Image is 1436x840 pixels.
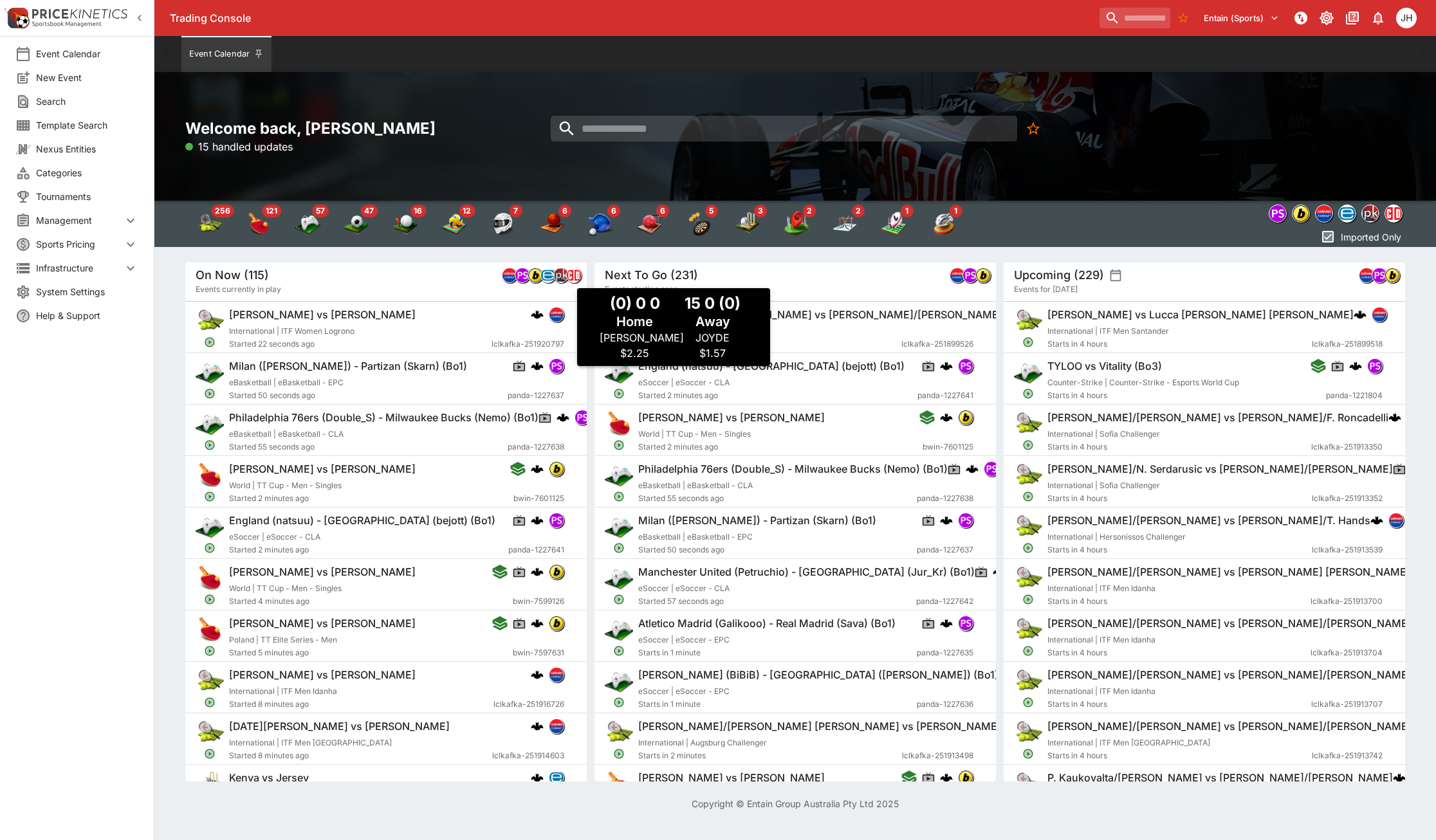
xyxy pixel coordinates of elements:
[513,646,564,659] span: bwin-7597631
[1047,360,1162,373] h6: TYLOO vs Vitality (Bo3)
[229,338,492,351] span: Started 22 seconds ago
[1388,411,1401,424] img: logo-cerberus.svg
[917,389,973,402] span: panda-1227641
[551,116,1017,142] input: search
[204,439,216,451] svg: Open
[959,410,973,425] img: bwin.png
[1022,439,1034,451] svg: Open
[1109,269,1122,282] button: settings
[901,205,914,217] span: 1
[1014,513,1042,541] img: tennis.png
[605,770,633,798] img: table_tennis.png
[966,462,979,475] img: logo-cerberus.svg
[567,268,581,282] img: championdata.png
[1269,205,1286,222] img: pandascore.png
[959,359,973,373] img: pandascore.png
[490,211,516,237] img: motor_racing
[613,439,625,451] svg: Open
[531,720,544,733] img: logo-cerberus.svg
[410,205,426,217] span: 16
[531,360,544,372] img: logo-cerberus.svg
[638,326,760,336] span: International | ITF Women Verbier
[638,429,751,439] span: World | TT Cup - Men - Singles
[1392,4,1421,32] button: Jordan Hughes
[1362,205,1379,222] img: pricekinetics.png
[1311,698,1383,711] span: lclkafka-251913707
[1100,8,1170,28] input: search
[531,617,544,630] img: logo-cerberus.svg
[1014,770,1042,798] img: tennis.png
[1341,230,1401,244] p: Imported Only
[638,668,999,682] h6: [PERSON_NAME] (BiBiB) - [GEOGRAPHIC_DATA] ([PERSON_NAME]) (Bo1)
[605,268,698,282] h5: Next To Go (231)
[917,492,973,505] span: panda-1227638
[916,595,973,608] span: panda-1227642
[528,268,543,283] div: bwin
[196,564,224,592] img: table_tennis.png
[1047,441,1311,453] span: Starts in 4 hours
[493,698,564,711] span: lclkafka-251916726
[1014,358,1042,387] img: esports.png
[1393,771,1406,784] img: logo-cerberus.svg
[211,205,234,217] span: 256
[229,771,309,785] h6: Kenya vs Jersey
[930,211,956,237] div: Cycling
[1269,205,1287,223] div: pandascore
[958,410,973,425] div: bwin
[784,211,809,237] div: Australian Rules
[196,616,224,644] img: table_tennis.png
[638,462,948,476] h6: Philadelphia 76ers (Double_S) - Milwaukee Bucks (Nemo) (Bo1)
[959,513,973,527] img: pandascore.png
[940,411,953,424] div: cerberus
[1367,6,1390,30] button: Notifications
[881,211,907,237] img: rugby_league
[605,513,633,541] img: esports.png
[1338,205,1356,223] div: betradar
[262,205,281,217] span: 121
[1014,268,1104,282] h5: Upcoming (229)
[1047,389,1326,402] span: Starts in 4 hours
[36,261,123,275] span: Infrastructure
[1349,360,1362,372] div: cerberus
[917,698,973,711] span: panda-1227636
[1370,514,1383,527] img: logo-cerberus.svg
[502,268,517,282] img: lclkafka.png
[605,616,633,644] img: esports.png
[539,211,565,237] img: basketball
[958,358,973,374] div: pandascore
[1312,749,1383,762] span: lclkafka-251913742
[181,36,272,72] button: Event Calendar
[637,211,663,237] img: handball
[490,211,516,237] div: Motor Racing
[917,646,973,659] span: panda-1227635
[229,326,354,336] span: International | ITF Women Logrono
[229,462,416,476] h6: [PERSON_NAME] vs [PERSON_NAME]
[197,211,223,237] div: Tennis
[605,718,633,747] img: tennis.png
[852,205,865,217] span: 2
[197,211,223,237] img: tennis
[531,462,544,475] div: cerberus
[1047,411,1388,425] h6: [PERSON_NAME]/[PERSON_NAME] vs [PERSON_NAME]/F. Roncadelli
[4,5,30,31] img: PriceKinetics Logo
[170,12,1094,25] div: Trading Console
[1312,492,1383,505] span: lclkafka-251913352
[508,543,564,556] span: panda-1227641
[962,268,978,283] div: pandascore
[246,211,272,237] div: Table Tennis
[917,543,973,556] span: panda-1227637
[1014,616,1042,644] img: tennis.png
[513,595,564,608] span: bwin-7599126
[549,358,564,374] div: pandascore
[605,461,633,489] img: esports.png
[1312,543,1383,556] span: lclkafka-251913539
[36,95,138,108] span: Search
[1022,336,1034,348] svg: Open
[229,389,508,402] span: Started 50 seconds ago
[531,308,544,321] img: logo-cerberus.svg
[1014,564,1042,592] img: tennis.png
[1354,308,1367,321] div: cerberus
[1047,429,1160,439] span: International | Sofia Challenger
[344,211,369,237] img: soccer
[575,410,590,425] div: pandascore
